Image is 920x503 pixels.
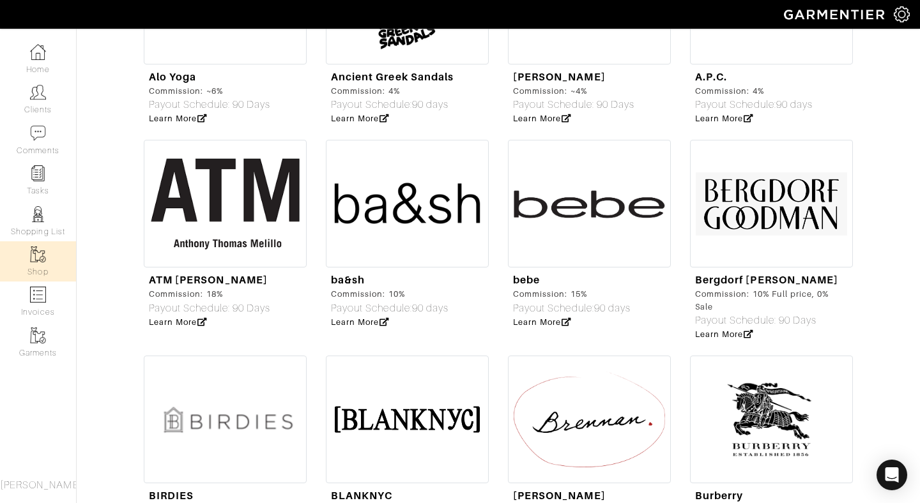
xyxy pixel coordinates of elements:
a: Learn More [331,317,389,327]
img: reminder-icon-8004d30b9f0a5d33ae49ab947aed9ed385cf756f9e5892f1edd6e32f2345188e.png [30,165,46,181]
span: 90 days [776,99,813,110]
div: Payout Schedule: 90 Days [513,97,634,112]
a: bebe [513,274,540,286]
img: Screen%20Shot%202021-06-21%20at%205.09.06%20PM.png [144,356,307,483]
img: orders-icon-0abe47150d42831381b5fb84f609e132dff9fe21cb692f30cb5eec754e2cba89.png [30,287,46,303]
img: garments-icon-b7da505a4dc4fd61783c78ac3ca0ef83fa9d6f193b1c9dc38574b1d14d53ca28.png [30,246,46,262]
div: Payout Schedule: 90 Days [149,97,270,112]
div: Commission: 10% [331,288,448,300]
a: Learn More [513,114,571,123]
a: Learn More [513,317,571,327]
a: Learn More [695,329,753,339]
span: 90 days [412,99,448,110]
a: Learn More [149,317,207,327]
div: Payout Schedule: 90 Days [695,313,848,328]
div: Commission: ~6% [149,85,270,97]
a: BIRDIES [149,490,194,502]
div: Commission: 10% Full price, 0% Sale [695,288,848,312]
a: Learn More [331,114,389,123]
a: ATM [PERSON_NAME] [149,274,268,286]
a: Ancient Greek Sandals [331,71,454,83]
div: Commission: 15% [513,288,631,300]
div: Commission: 4% [695,85,813,97]
a: BLANKNYC [331,490,392,502]
a: Alo Yoga [149,71,196,83]
div: Commission: 4% [331,85,454,97]
a: Bergdorf [PERSON_NAME] [695,274,838,286]
img: ba&sh%20logo.png [326,140,489,267]
div: Payout Schedule: [331,301,448,316]
a: [PERSON_NAME] [513,490,606,502]
img: stylists-icon-eb353228a002819b7ec25b43dbf5f0378dd9e0616d9560372ff212230b889e62.png [30,206,46,222]
a: Learn More [149,114,207,123]
div: Payout Schedule: 90 Days [149,301,270,316]
div: Open Intercom Messenger [877,460,907,490]
img: burberry%20logo.png [690,356,853,483]
img: bergdorf.png [690,140,853,267]
img: comment-icon-a0a6a9ef722e966f86d9cbdc48e553b5cf19dbc54f86b18d962a5391bc8f6eb6.png [30,125,46,141]
a: A.P.C. [695,71,727,83]
a: ba&sh [331,274,365,286]
div: Commission: 18% [149,288,270,300]
img: blank-nyc-logo-vector.png [326,356,489,483]
div: Payout Schedule: [513,301,631,316]
img: clients-icon-6bae9207a08558b7cb47a8932f037763ab4055f8c8b6bfacd5dc20c3e0201464.png [30,84,46,100]
img: gear-icon-white-bd11855cb880d31180b6d7d6211b90ccbf57a29d726f0c71d8c61bd08dd39cc2.png [894,6,910,22]
img: garments-icon-b7da505a4dc4fd61783c78ac3ca0ef83fa9d6f193b1c9dc38574b1d14d53ca28.png [30,327,46,343]
div: Payout Schedule: [695,97,813,112]
span: 90 days [594,303,631,314]
span: 90 days [412,303,448,314]
a: Learn More [695,114,753,123]
a: [PERSON_NAME] [513,71,606,83]
div: Payout Schedule: [331,97,454,112]
img: Bebe_logo_logotype_wordmark.png [508,140,671,267]
img: garmentier-logo-header-white-b43fb05a5012e4ada735d5af1a66efaba907eab6374d6393d1fbf88cb4ef424d.png [778,3,894,26]
img: Brennan%20Studios,%20Brennan%20logotype%20with%20circle,%20Red%20accents.png [508,356,671,483]
a: Burberry [695,490,743,502]
img: atm-logo.png [144,140,307,267]
img: dashboard-icon-dbcd8f5a0b271acd01030246c82b418ddd0df26cd7fceb0bd07c9910d44c42f6.png [30,44,46,60]
div: Commission: ~4% [513,85,634,97]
